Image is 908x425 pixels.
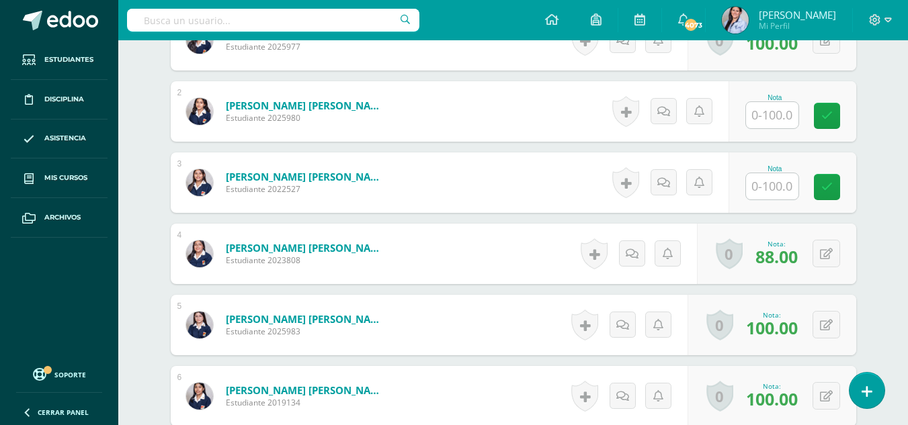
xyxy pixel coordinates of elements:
a: Archivos [11,198,108,238]
input: Busca un usuario... [127,9,419,32]
span: Estudiante 2022527 [226,183,387,195]
a: 0 [706,310,733,340]
a: [PERSON_NAME] [PERSON_NAME] [226,241,387,254]
a: [PERSON_NAME] [PERSON_NAME] [226,170,387,183]
span: Archivos [44,212,81,223]
span: 4073 [684,17,698,32]
div: Nota: [746,381,798,391]
input: 0-100.0 [746,102,798,128]
a: [PERSON_NAME] [PERSON_NAME] [226,312,387,326]
span: Estudiante 2025980 [226,112,387,124]
img: 2d4cdba4f637e21f7eb1b858705ef55a.png [186,169,213,196]
span: Estudiante 2025983 [226,326,387,337]
a: Soporte [16,365,102,383]
img: c32a0dde72f0d4fa0cca647e46bc5871.png [186,240,213,267]
img: 8961583368e2b0077117dd0b5a1d1231.png [186,383,213,410]
img: 719d6acfa2949b42f33deb0e2ee53ec7.png [186,98,213,125]
a: Mis cursos [11,158,108,198]
span: Disciplina [44,94,84,105]
span: 88.00 [755,245,798,268]
span: Mis cursos [44,173,87,183]
img: 21996f1dc71bbb98302dcc9716dc5632.png [722,7,749,34]
a: Estudiantes [11,40,108,80]
a: [PERSON_NAME] [PERSON_NAME] [226,99,387,112]
div: Nota: [746,310,798,320]
span: Estudiante 2023808 [226,254,387,266]
a: Asistencia [11,120,108,159]
a: Disciplina [11,80,108,120]
span: 100.00 [746,387,798,410]
span: Estudiante 2025977 [226,41,306,52]
a: 0 [706,381,733,412]
span: Estudiante 2019134 [226,397,387,408]
a: 0 [716,238,743,269]
span: [PERSON_NAME] [759,8,836,21]
span: Soporte [54,370,86,379]
a: [PERSON_NAME] [PERSON_NAME] [226,383,387,397]
span: 100.00 [746,32,798,54]
span: Cerrar panel [38,408,89,417]
input: 0-100.0 [746,173,798,199]
span: Estudiantes [44,54,93,65]
img: a37f6533ba69588e03e45d7b7c2113e3.png [186,312,213,338]
div: Nota [745,165,804,173]
span: Mi Perfil [759,20,836,32]
span: 100.00 [746,316,798,339]
div: Nota [745,94,804,101]
a: 0 [706,25,733,56]
span: Asistencia [44,133,86,144]
div: Nota: [755,239,798,248]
